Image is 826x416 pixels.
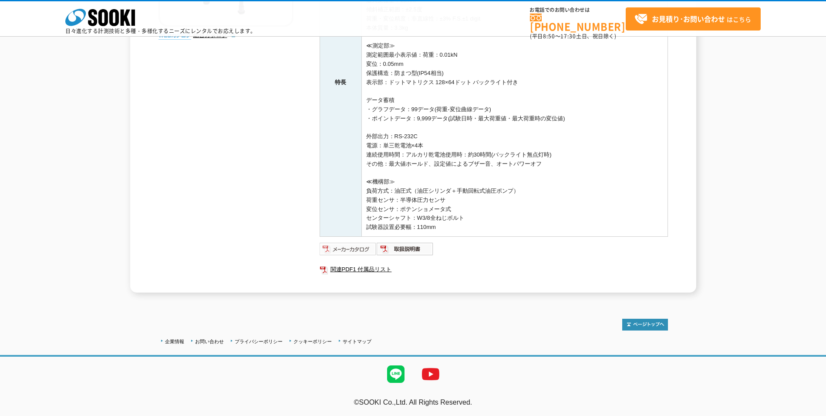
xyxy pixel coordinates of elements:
a: サイトマップ [343,339,371,344]
strong: お見積り･お問い合わせ [652,14,725,24]
a: プライバシーポリシー [235,339,283,344]
a: 取扱説明書 [377,248,434,254]
a: お問い合わせ [195,339,224,344]
span: お電話でのお問い合わせは [530,7,626,13]
span: (平日 ～ 土日、祝日除く) [530,32,616,40]
span: 8:50 [543,32,555,40]
a: テストMail [792,408,826,415]
img: YouTube [413,357,448,392]
a: 関連PDF1 付属品リスト [320,264,668,275]
a: クッキーポリシー [293,339,332,344]
a: メーカーカタログ [320,248,377,254]
a: お見積り･お問い合わせはこちら [626,7,761,31]
img: メーカーカタログ [320,242,377,256]
span: はこちら [634,13,751,26]
img: 取扱説明書 [377,242,434,256]
a: 企業情報 [165,339,184,344]
span: 17:30 [560,32,576,40]
p: 日々進化する計測技術と多種・多様化するニーズにレンタルでお応えします。 [65,28,256,34]
a: [PHONE_NUMBER] [530,14,626,31]
img: LINE [378,357,413,392]
img: トップページへ [622,319,668,331]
